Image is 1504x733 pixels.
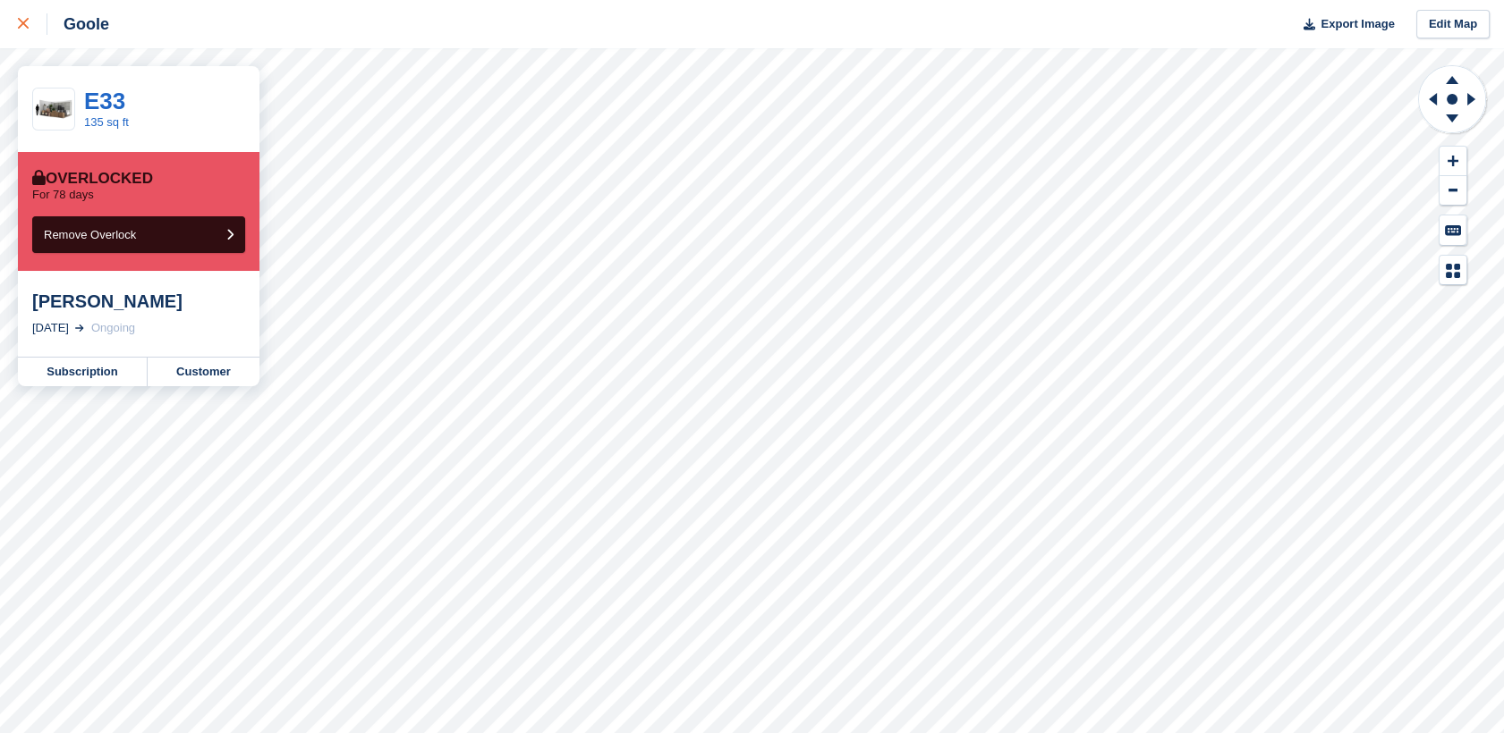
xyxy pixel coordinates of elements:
[32,291,245,312] div: [PERSON_NAME]
[1440,215,1466,245] button: Keyboard Shortcuts
[91,319,135,337] div: Ongoing
[44,228,136,241] span: Remove Overlock
[32,319,69,337] div: [DATE]
[1440,256,1466,285] button: Map Legend
[1440,147,1466,176] button: Zoom In
[1440,176,1466,206] button: Zoom Out
[32,170,153,188] div: Overlocked
[1416,10,1490,39] a: Edit Map
[84,115,129,129] a: 135 sq ft
[1293,10,1395,39] button: Export Image
[1321,15,1394,33] span: Export Image
[32,188,94,202] p: For 78 days
[33,94,74,125] img: 135-sqft-unit.jpg
[75,324,84,332] img: arrow-right-light-icn-cde0832a797a2874e46488d9cf13f60e5c3a73dbe684e267c42b8395dfbc2abf.svg
[148,358,259,386] a: Customer
[47,13,109,35] div: Goole
[84,88,125,114] a: E33
[32,216,245,253] button: Remove Overlock
[18,358,148,386] a: Subscription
